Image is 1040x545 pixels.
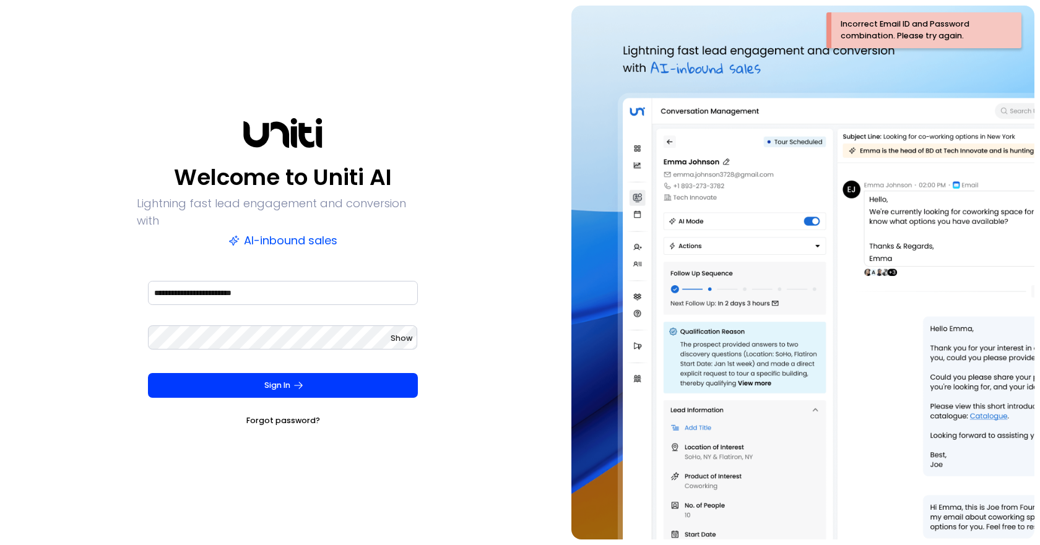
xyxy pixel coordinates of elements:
span: Show [391,333,412,343]
p: AI-inbound sales [228,232,337,249]
p: Lightning fast lead engagement and conversion with [137,195,429,230]
p: Welcome to Uniti AI [174,163,392,192]
a: Forgot password? [246,414,320,427]
div: Incorrect Email ID and Password combination. Please try again. [841,19,1003,42]
img: auth-hero.png [571,6,1034,539]
button: Sign In [148,373,418,398]
button: Show [391,332,412,345]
